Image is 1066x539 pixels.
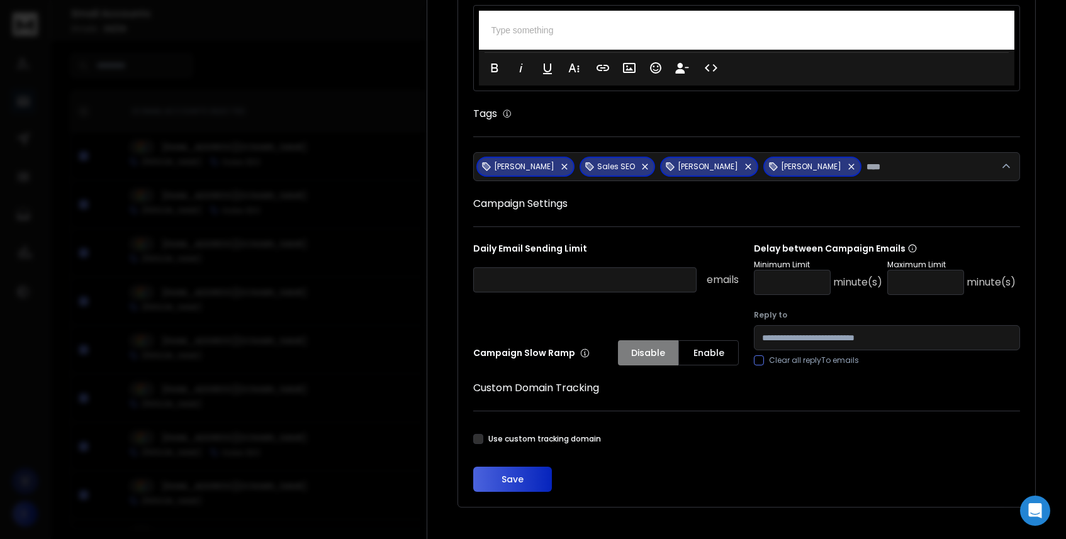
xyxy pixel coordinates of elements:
[473,467,552,492] button: Save
[754,242,1016,255] p: Delay between Campaign Emails
[781,162,841,172] p: [PERSON_NAME]
[536,55,559,81] button: Underline (⌘U)
[597,162,635,172] p: Sales SEO
[678,340,739,365] button: Enable
[473,242,739,260] p: Daily Email Sending Limit
[591,55,615,81] button: Insert Link (⌘K)
[617,55,641,81] button: Insert Image (⌘P)
[1020,496,1050,526] div: Open Intercom Messenger
[562,55,586,81] button: More Text
[618,340,678,365] button: Disable
[670,55,694,81] button: Insert Unsubscribe Link
[473,106,497,121] h1: Tags
[887,260,1016,270] p: Maximum Limit
[678,162,738,172] p: [PERSON_NAME]
[473,196,1020,211] h1: Campaign Settings
[707,272,739,287] p: emails
[644,55,668,81] button: Emoticons
[754,260,882,270] p: Minimum Limit
[509,55,533,81] button: Italic (⌘I)
[833,275,882,290] p: minute(s)
[473,381,1020,396] h1: Custom Domain Tracking
[488,434,601,444] label: Use custom tracking domain
[494,162,554,172] p: [PERSON_NAME]
[483,55,507,81] button: Bold (⌘B)
[699,55,723,81] button: Code View
[967,275,1016,290] p: minute(s)
[473,347,590,359] p: Campaign Slow Ramp
[769,355,859,365] label: Clear all replyTo emails
[754,310,1020,320] label: Reply to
